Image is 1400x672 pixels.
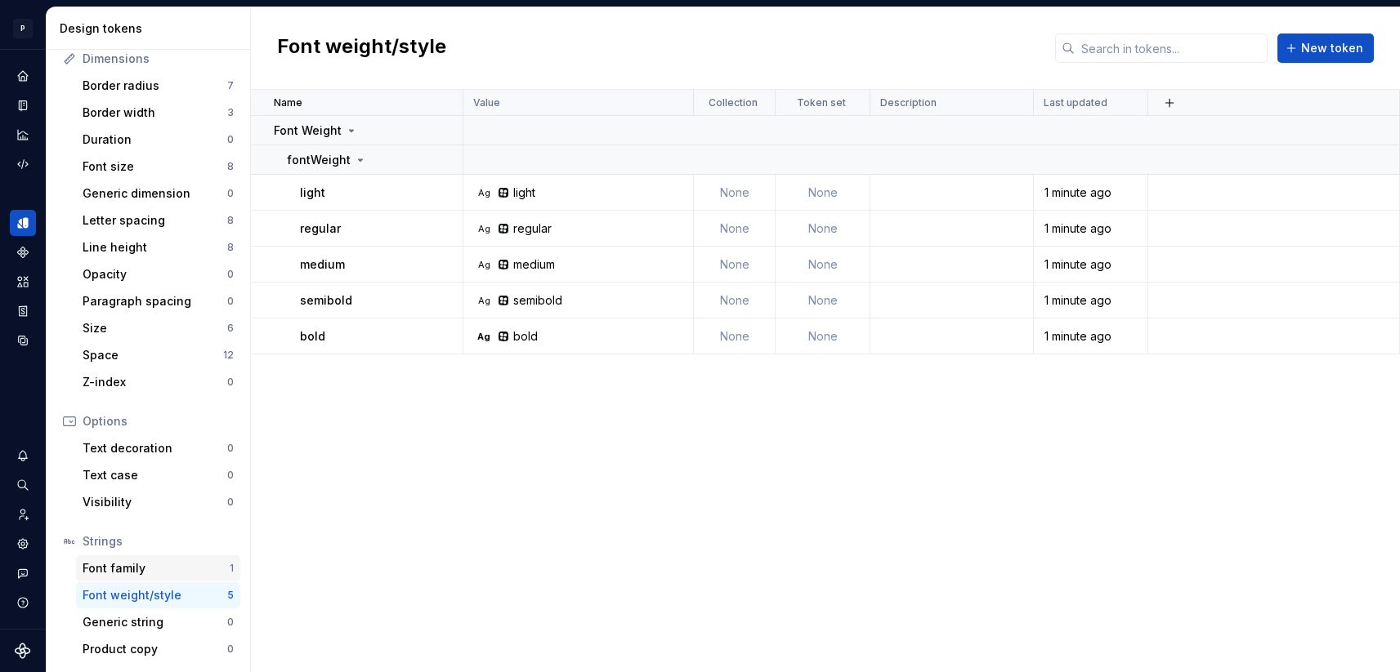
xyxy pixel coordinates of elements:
div: Ag [477,222,490,235]
div: Opacity [83,266,227,283]
a: Paragraph spacing0 [76,288,240,314]
div: Font weight/style [83,587,227,603]
td: None [776,175,870,211]
button: Search ⌘K [10,472,36,498]
div: Dimensions [83,51,234,67]
a: Font family1 [76,555,240,581]
a: Product copy0 [76,636,240,662]
button: Contact support [10,560,36,586]
div: 8 [227,241,234,254]
div: 12 [223,349,234,362]
a: Opacity0 [76,261,240,287]
div: 5 [227,589,234,602]
div: Space [83,347,223,363]
div: Line height [83,239,227,256]
div: Size [83,320,227,336]
button: Notifications [10,443,36,469]
p: regular [300,220,341,237]
div: regular [513,220,552,237]
a: Font size8 [76,154,240,180]
div: bold [513,328,538,345]
div: 8 [227,160,234,173]
div: 0 [227,616,234,629]
div: P [13,19,33,38]
p: bold [300,328,325,345]
div: Strings [83,533,234,550]
div: Ag [477,186,490,199]
a: Font weight/style5 [76,582,240,608]
td: None [694,211,776,247]
div: semibold [513,292,562,309]
a: Storybook stories [10,298,36,324]
a: Documentation [10,92,36,118]
div: Border width [83,105,227,121]
a: Duration0 [76,127,240,153]
p: fontWeight [287,152,351,168]
div: Text decoration [83,440,227,456]
p: light [300,185,325,201]
td: None [694,318,776,354]
a: Invite team [10,501,36,527]
a: Analytics [10,122,36,148]
div: 0 [227,442,234,455]
div: Font size [83,158,227,175]
button: New token [1277,33,1374,63]
div: light [513,185,535,201]
a: Assets [10,269,36,295]
div: Design tokens [60,20,244,37]
div: Visibility [83,494,227,510]
div: 0 [227,496,234,509]
div: medium [513,256,555,273]
div: Font family [83,560,230,576]
a: Code automation [10,151,36,177]
div: Home [10,63,36,89]
div: 0 [227,295,234,308]
div: 0 [227,187,234,200]
p: Font Weight [274,122,342,139]
div: Ag [477,294,490,307]
div: 0 [227,268,234,281]
div: Data sources [10,327,36,354]
div: Generic dimension [83,185,227,202]
button: P [3,11,42,46]
a: Size6 [76,315,240,341]
p: Description [880,96,937,109]
div: 0 [227,643,234,656]
p: Last updated [1044,96,1107,109]
div: Border radius [83,78,227,94]
div: 1 minute ago [1035,185,1147,201]
td: None [776,211,870,247]
h2: Font weight/style [277,33,446,63]
a: Settings [10,531,36,557]
div: 1 minute ago [1035,256,1147,273]
p: Name [274,96,302,109]
div: 1 minute ago [1035,292,1147,309]
a: Generic dimension0 [76,180,240,207]
a: Components [10,239,36,265]
p: Collection [709,96,758,109]
div: Text case [83,467,227,483]
p: Value [473,96,500,109]
a: Line height8 [76,234,240,260]
a: Text decoration0 [76,435,240,461]
div: Ag [477,330,490,343]
a: Letter spacing8 [76,207,240,234]
div: 1 [230,562,234,575]
p: medium [300,256,345,273]
p: semibold [300,292,352,309]
td: None [776,283,870,318]
div: Paragraph spacing [83,293,227,309]
a: Text case0 [76,462,240,488]
a: Visibility0 [76,489,240,515]
div: 0 [227,133,234,146]
td: None [694,283,776,318]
